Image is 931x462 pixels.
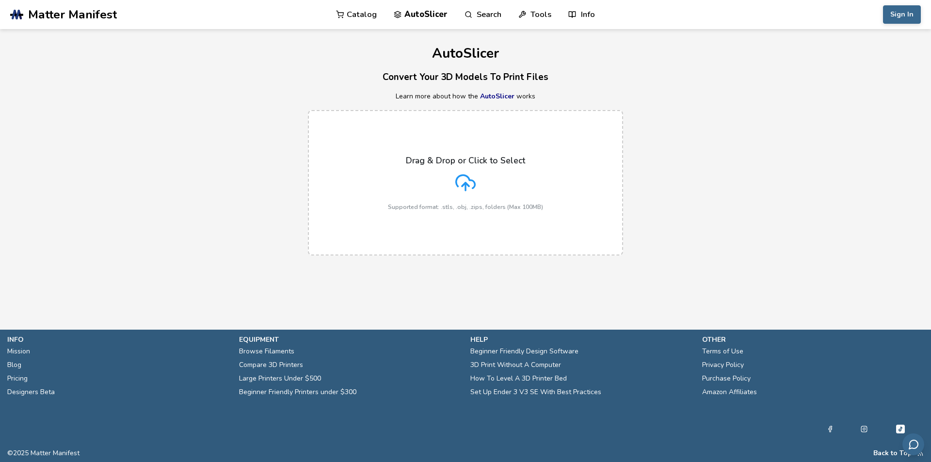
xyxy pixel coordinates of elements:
a: RSS Feed [917,449,924,457]
button: Sign In [883,5,921,24]
a: Beginner Friendly Printers under $300 [239,385,356,399]
p: help [470,335,692,345]
span: © 2025 Matter Manifest [7,449,80,457]
a: 3D Print Without A Computer [470,358,561,372]
a: Privacy Policy [702,358,744,372]
button: Send feedback via email [902,433,924,455]
p: Supported format: .stls, .obj, .zips, folders (Max 100MB) [388,204,543,210]
a: AutoSlicer [480,92,514,101]
p: other [702,335,924,345]
a: Instagram [861,423,867,435]
a: Terms of Use [702,345,743,358]
p: info [7,335,229,345]
a: Large Printers Under $500 [239,372,321,385]
a: How To Level A 3D Printer Bed [470,372,567,385]
a: Pricing [7,372,28,385]
a: Set Up Ender 3 V3 SE With Best Practices [470,385,601,399]
a: Compare 3D Printers [239,358,303,372]
a: Facebook [827,423,834,435]
p: equipment [239,335,461,345]
a: Designers Beta [7,385,55,399]
a: Blog [7,358,21,372]
a: Mission [7,345,30,358]
a: Purchase Policy [702,372,751,385]
a: Amazon Affiliates [702,385,757,399]
p: Drag & Drop or Click to Select [406,156,525,165]
button: Back to Top [873,449,912,457]
a: Browse Filaments [239,345,294,358]
span: Matter Manifest [28,8,117,21]
a: Beginner Friendly Design Software [470,345,578,358]
a: Tiktok [895,423,906,435]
